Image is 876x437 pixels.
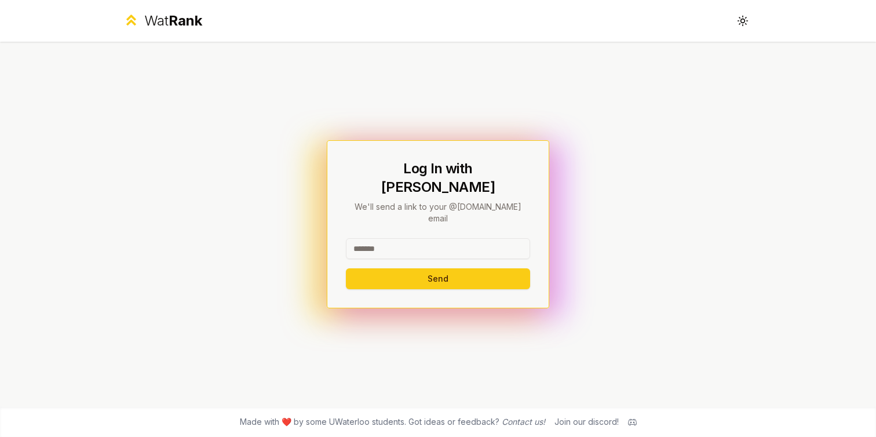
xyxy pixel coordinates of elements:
[144,12,202,30] div: Wat
[240,416,545,428] span: Made with ❤️ by some UWaterloo students. Got ideas or feedback?
[502,417,545,427] a: Contact us!
[346,201,530,224] p: We'll send a link to your @[DOMAIN_NAME] email
[346,268,530,289] button: Send
[346,159,530,196] h1: Log In with [PERSON_NAME]
[554,416,619,428] div: Join our discord!
[123,12,202,30] a: WatRank
[169,12,202,29] span: Rank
